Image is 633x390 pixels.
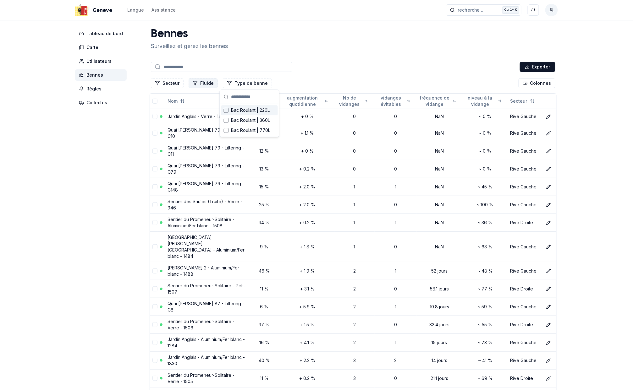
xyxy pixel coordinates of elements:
[86,30,123,37] span: Tableau de bord
[333,96,372,106] button: Sorted ascending. Click to sort descending.
[168,217,234,228] a: Sentier du Promeneur-Solitaire - Aluminium/Fer blanc - 1508
[189,78,218,88] button: Filtrer les lignes
[508,142,541,160] td: Rive Gauche
[283,166,332,172] div: + 0.2 %
[168,301,244,312] a: Quai [PERSON_NAME] 87 - Littering - C8
[337,184,372,190] div: 1
[283,113,332,120] div: + 0 %
[508,160,541,178] td: Rive Gauche
[520,62,555,72] div: Exporter
[93,6,112,14] span: Geneve
[337,148,372,154] div: 0
[251,286,278,292] div: 11 %
[337,113,372,120] div: 0
[75,56,129,67] a: Utilisateurs
[337,357,372,364] div: 3
[251,184,278,190] div: 15 %
[465,113,505,120] div: ~ 0 %
[508,280,541,298] td: Rive Droite
[283,95,322,107] span: augmentation quotidienne
[168,98,178,104] span: Nom
[461,96,505,106] button: Not sorted. Click to sort ascending.
[377,322,414,328] div: 0
[377,148,414,154] div: 0
[377,130,414,136] div: 0
[168,319,234,330] a: Sentier du Promeneur-Solitaire - Verre - 1506
[283,357,332,364] div: + 2.2 %
[151,78,184,88] button: Filtrer les lignes
[337,375,372,382] div: 3
[377,113,414,120] div: 0
[419,130,460,136] div: NaN
[465,202,505,208] div: ~ 100 %
[279,96,332,106] button: Not sorted. Click to sort ascending.
[152,244,157,249] button: select-row
[337,219,372,226] div: 1
[152,114,157,119] button: select-row
[283,322,332,328] div: + 1.5 %
[337,202,372,208] div: 1
[377,244,414,250] div: 0
[75,69,129,81] a: Bennes
[231,107,270,113] span: Bac Roulant | 220L
[152,268,157,274] button: select-row
[152,358,157,363] button: select-row
[168,145,244,157] a: Quai [PERSON_NAME] 79 - Littering - C11
[337,286,372,292] div: 2
[283,375,332,382] div: + 0.2 %
[419,113,460,120] div: NaN
[75,6,115,14] a: Geneve
[86,58,112,64] span: Utilisateurs
[251,202,278,208] div: 25 %
[251,148,278,154] div: 12 %
[283,130,332,136] div: + 1.1 %
[508,124,541,142] td: Rive Gauche
[251,304,278,310] div: 6 %
[419,184,460,190] div: NaN
[337,322,372,328] div: 2
[510,98,527,104] span: Secteur
[283,184,332,190] div: + 2.0 %
[337,304,372,310] div: 2
[508,262,541,280] td: Rive Gauche
[152,202,157,207] button: select-row
[419,286,460,292] div: 58.1 jours
[75,28,129,39] a: Tableau de bord
[508,333,541,351] td: Rive Gauche
[377,339,414,346] div: 1
[251,357,278,364] div: 40 %
[152,166,157,171] button: select-row
[251,166,278,172] div: 13 %
[377,375,414,382] div: 0
[152,340,157,345] button: select-row
[465,322,505,328] div: ~ 55 %
[465,339,505,346] div: ~ 73 %
[377,95,405,107] span: vidanges évitables
[507,96,539,106] button: Not sorted. Click to sort ascending.
[164,96,189,106] button: Not sorted. Click to sort ascending.
[151,42,228,51] p: Surveillez et gérez les bennes
[251,268,278,274] div: 46 %
[508,316,541,333] td: Rive Droite
[508,351,541,369] td: Rive Gauche
[231,127,271,133] span: Bac Roulant | 770L
[446,4,521,16] button: recherche ...Ctrl+K
[508,178,541,196] td: Rive Gauche
[75,42,129,53] a: Carte
[283,286,332,292] div: + 3.1 %
[465,148,505,154] div: ~ 0 %
[283,339,332,346] div: + 4.1 %
[152,220,157,225] button: select-row
[152,286,157,291] button: select-row
[508,214,541,231] td: Rive Droite
[377,184,414,190] div: 1
[251,339,278,346] div: 16 %
[152,322,157,327] button: select-row
[152,149,157,154] button: select-row
[283,244,332,250] div: + 1.8 %
[465,268,505,274] div: ~ 48 %
[168,114,227,119] a: Jardin Anglais - Verre - 1430
[283,304,332,310] div: + 5.9 %
[283,202,332,208] div: + 2.0 %
[152,376,157,381] button: select-row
